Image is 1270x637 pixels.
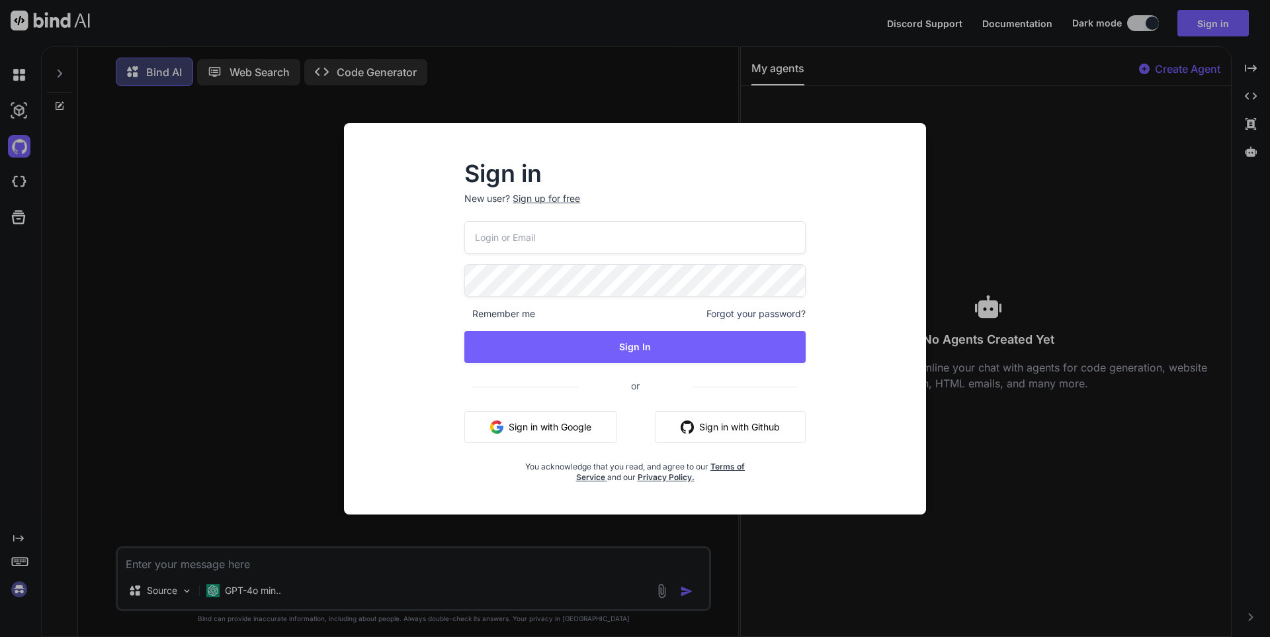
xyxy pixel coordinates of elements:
a: Terms of Service [576,462,745,482]
span: Remember me [464,307,535,320]
a: Privacy Policy. [638,472,695,482]
img: github [681,420,694,434]
span: or [578,369,693,402]
img: google [490,420,503,434]
button: Sign In [464,331,806,363]
button: Sign in with Google [464,411,617,443]
h2: Sign in [464,163,806,184]
span: Forgot your password? [706,307,806,320]
div: You acknowledge that you read, and agree to our and our [521,454,749,483]
input: Login or Email [464,221,806,254]
button: Sign in with Github [655,411,806,443]
div: Sign up for free [513,192,580,205]
p: New user? [464,192,806,221]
